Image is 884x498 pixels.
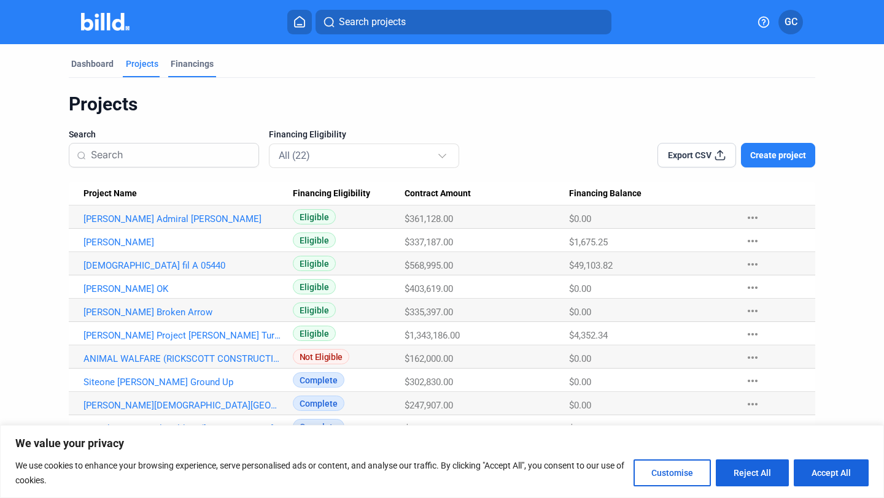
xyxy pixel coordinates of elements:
[293,326,336,341] span: Eligible
[569,188,734,199] div: Financing Balance
[293,209,336,224] span: Eligible
[569,400,591,411] span: $0.00
[293,372,344,388] span: Complete
[569,377,591,388] span: $0.00
[569,423,591,434] span: $0.00
[83,307,282,318] a: [PERSON_NAME] Broken Arrow
[745,234,760,248] mat-icon: more_horiz
[293,188,405,199] div: Financing Eligibility
[745,210,760,225] mat-icon: more_horiz
[83,353,282,364] a: ANIMAL WALFARE (RICKSCOTT CONSTRUCTION)
[569,283,591,294] span: $0.00
[83,330,282,341] a: [PERSON_NAME] Project [PERSON_NAME] Turnpike
[269,128,346,140] span: Financing Eligibility
[405,400,453,411] span: $247,907.00
[293,188,370,199] span: Financing Eligibility
[83,260,282,271] a: [DEMOGRAPHIC_DATA] fil A 05440
[405,283,453,294] span: $403,619.00
[405,237,453,248] span: $337,187.00
[569,260,613,271] span: $49,103.82
[83,423,282,434] a: Asced Commercial Builders ([PERSON_NAME][DEMOGRAPHIC_DATA])
[293,396,344,411] span: Complete
[83,188,293,199] div: Project Name
[293,232,336,248] span: Eligible
[569,330,608,341] span: $4,352.34
[741,143,815,167] button: Create project
[405,213,453,224] span: $361,128.00
[657,143,736,167] button: Export CSV
[745,327,760,342] mat-icon: more_horiz
[405,377,453,388] span: $302,830.00
[569,213,591,224] span: $0.00
[405,423,453,434] span: $195,341.00
[569,353,591,364] span: $0.00
[279,150,310,161] mat-select-trigger: All (22)
[668,149,711,161] span: Export CSV
[794,459,869,486] button: Accept All
[405,188,569,199] div: Contract Amount
[745,350,760,365] mat-icon: more_horiz
[83,188,137,199] span: Project Name
[745,397,760,412] mat-icon: more_horiz
[745,304,760,318] mat-icon: more_horiz
[405,353,453,364] span: $162,000.00
[569,188,642,199] span: Financing Balance
[778,10,803,34] button: GC
[293,256,336,271] span: Eligible
[745,373,760,388] mat-icon: more_horiz
[405,188,471,199] span: Contract Amount
[316,10,611,34] button: Search projects
[69,128,96,140] span: Search
[750,149,806,161] span: Create project
[293,302,336,318] span: Eligible
[339,15,406,29] span: Search projects
[405,307,453,318] span: $335,397.00
[405,260,453,271] span: $568,995.00
[634,459,711,486] button: Customise
[91,142,251,168] input: Search
[745,420,760,435] mat-icon: more_horiz
[15,436,869,451] p: We value your privacy
[293,279,336,294] span: Eligible
[15,458,624,488] p: We use cookies to enhance your browsing experience, serve personalised ads or content, and analys...
[81,13,130,31] img: Billd Company Logo
[745,280,760,295] mat-icon: more_horiz
[83,213,282,224] a: [PERSON_NAME] Admiral [PERSON_NAME]
[293,349,349,364] span: Not Eligible
[569,307,591,318] span: $0.00
[171,58,214,70] div: Financings
[716,459,789,486] button: Reject All
[785,15,797,29] span: GC
[83,400,282,411] a: [PERSON_NAME][DEMOGRAPHIC_DATA][GEOGRAPHIC_DATA]
[83,283,282,294] a: [PERSON_NAME] OK
[83,237,282,248] a: [PERSON_NAME]
[405,330,460,341] span: $1,343,186.00
[71,58,114,70] div: Dashboard
[745,257,760,272] mat-icon: more_horiz
[569,237,608,248] span: $1,675.25
[126,58,158,70] div: Projects
[83,377,282,388] a: Siteone [PERSON_NAME] Ground Up
[293,419,344,434] span: Complete
[69,93,815,116] div: Projects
